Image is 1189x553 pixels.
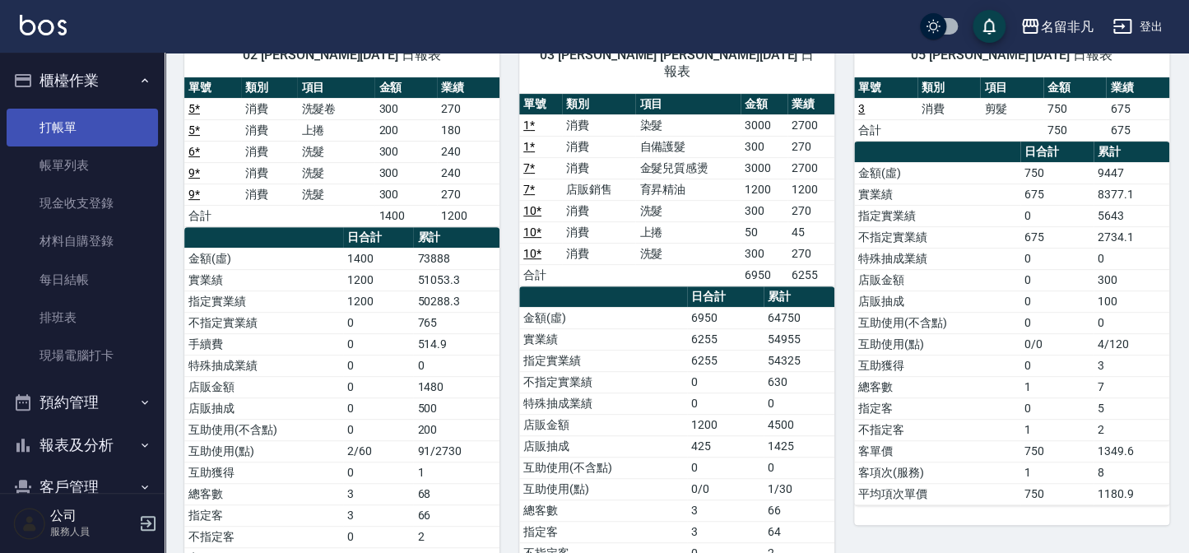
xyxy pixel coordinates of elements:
[413,419,499,440] td: 200
[343,462,413,483] td: 0
[184,376,343,397] td: 店販金額
[741,243,787,264] td: 300
[741,264,787,286] td: 6950
[1020,333,1094,355] td: 0/0
[1094,248,1169,269] td: 0
[184,205,241,226] td: 合計
[413,462,499,483] td: 1
[7,222,158,260] a: 材料自購登錄
[635,221,741,243] td: 上捲
[241,98,298,119] td: 消費
[687,328,764,350] td: 6255
[1014,10,1099,44] button: 名留非凡
[7,466,158,509] button: 客戶管理
[562,200,636,221] td: 消費
[1020,162,1094,184] td: 750
[519,393,687,414] td: 特殊抽成業績
[1094,184,1169,205] td: 8377.1
[413,333,499,355] td: 514.9
[374,98,437,119] td: 300
[854,483,1020,504] td: 平均項次單價
[764,307,834,328] td: 64750
[184,269,343,290] td: 實業績
[413,526,499,547] td: 2
[1020,440,1094,462] td: 750
[184,504,343,526] td: 指定客
[787,264,834,286] td: 6255
[764,286,834,308] th: 累計
[519,414,687,435] td: 店販金額
[635,157,741,179] td: 金髮兒質感燙
[1094,290,1169,312] td: 100
[7,146,158,184] a: 帳單列表
[854,290,1020,312] td: 店販抽成
[343,333,413,355] td: 0
[343,526,413,547] td: 0
[764,478,834,500] td: 1/30
[343,483,413,504] td: 3
[519,264,562,286] td: 合計
[1020,397,1094,419] td: 0
[413,397,499,419] td: 500
[687,286,764,308] th: 日合計
[184,77,241,99] th: 單號
[539,47,815,80] span: 03 [PERSON_NAME] [PERSON_NAME][DATE] 日報表
[687,371,764,393] td: 0
[374,141,437,162] td: 300
[1043,119,1107,141] td: 750
[562,243,636,264] td: 消費
[437,141,499,162] td: 240
[1043,98,1107,119] td: 750
[874,47,1150,63] span: 05 [PERSON_NAME] [DATE] 日報表
[687,307,764,328] td: 6950
[854,119,917,141] td: 合計
[297,98,374,119] td: 洗髮卷
[687,478,764,500] td: 0/0
[519,500,687,521] td: 總客數
[1020,184,1094,205] td: 675
[184,397,343,419] td: 店販抽成
[519,371,687,393] td: 不指定實業績
[635,94,741,115] th: 項目
[787,94,834,115] th: 業績
[7,299,158,337] a: 排班表
[1020,376,1094,397] td: 1
[437,98,499,119] td: 270
[184,77,499,227] table: a dense table
[343,312,413,333] td: 0
[854,333,1020,355] td: 互助使用(點)
[741,94,787,115] th: 金額
[343,504,413,526] td: 3
[854,205,1020,226] td: 指定實業績
[635,179,741,200] td: 育昇精油
[519,521,687,542] td: 指定客
[917,77,981,99] th: 類別
[437,77,499,99] th: 業績
[687,500,764,521] td: 3
[787,136,834,157] td: 270
[1020,142,1094,163] th: 日合計
[854,77,1169,142] table: a dense table
[343,248,413,269] td: 1400
[519,307,687,328] td: 金額(虛)
[764,393,834,414] td: 0
[635,136,741,157] td: 自備護髮
[1094,162,1169,184] td: 9447
[764,328,834,350] td: 54955
[635,243,741,264] td: 洗髮
[917,98,981,119] td: 消費
[184,355,343,376] td: 特殊抽成業績
[764,521,834,542] td: 64
[980,98,1043,119] td: 剪髮
[184,290,343,312] td: 指定實業績
[687,350,764,371] td: 6255
[519,457,687,478] td: 互助使用(不含點)
[741,114,787,136] td: 3000
[635,114,741,136] td: 染髮
[374,119,437,141] td: 200
[7,381,158,424] button: 預約管理
[1020,290,1094,312] td: 0
[1040,16,1093,37] div: 名留非凡
[184,333,343,355] td: 手續費
[980,77,1043,99] th: 項目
